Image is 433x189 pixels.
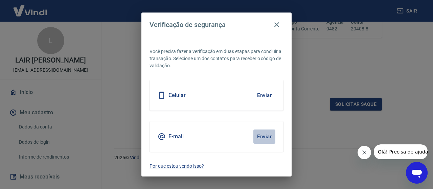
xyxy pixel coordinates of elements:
[253,88,275,102] button: Enviar
[150,163,283,170] a: Por que estou vendo isso?
[406,162,428,184] iframe: Botão para abrir a janela de mensagens
[358,146,371,159] iframe: Fechar mensagem
[4,5,57,10] span: Olá! Precisa de ajuda?
[168,92,186,99] h5: Celular
[374,144,428,159] iframe: Mensagem da empresa
[150,21,226,29] h4: Verificação de segurança
[168,133,184,140] h5: E-mail
[253,129,275,144] button: Enviar
[150,48,283,69] p: Você precisa fazer a verificação em duas etapas para concluir a transação. Selecione um dos conta...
